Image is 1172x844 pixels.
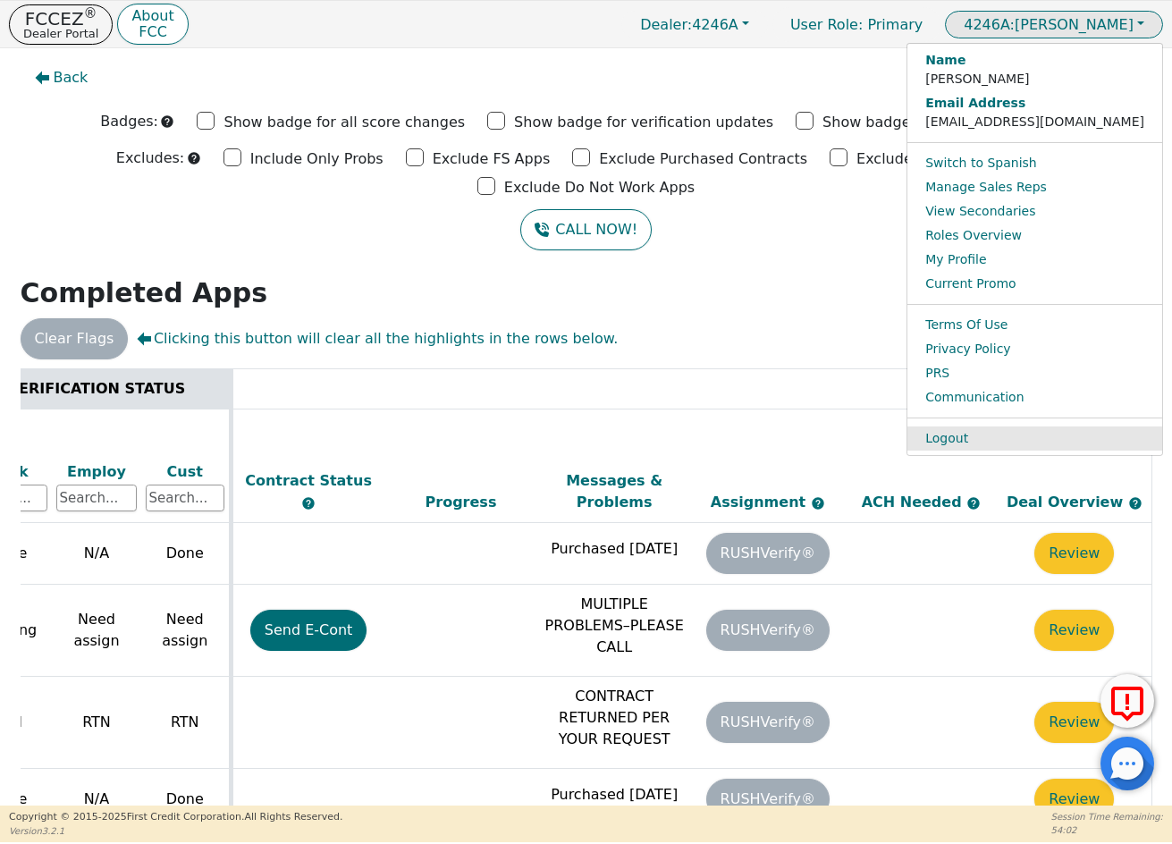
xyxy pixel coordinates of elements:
[141,523,231,585] td: Done
[389,492,534,513] div: Progress
[52,677,141,769] td: RTN
[907,199,1162,224] a: View Secondaries
[21,277,268,308] strong: Completed Apps
[131,25,173,39] p: FCC
[599,148,807,170] p: Exclude Purchased Contracts
[907,272,1162,296] a: Current Promo
[54,67,89,89] span: Back
[146,461,224,483] div: Cust
[52,769,141,831] td: N/A
[100,111,158,132] p: Badges:
[137,328,618,350] span: Clicking this button will clear all the highlights in the rows below.
[640,16,692,33] span: Dealer:
[520,209,652,250] button: CALL NOW!
[907,175,1162,199] a: Manage Sales Reps
[504,177,695,198] p: Exclude Do Not Work Apps
[772,7,940,42] a: User Role: Primary
[925,94,1144,113] strong: Email Address
[640,16,738,33] span: 4246A
[862,494,967,511] span: ACH Needed
[223,112,465,133] p: Show badge for all score changes
[244,811,342,823] span: All Rights Reserved.
[1034,533,1114,574] button: Review
[542,538,687,560] p: Purchased [DATE]
[621,11,768,38] button: Dealer:4246A
[146,485,224,511] input: Search...
[23,10,98,28] p: FCCEZ
[907,151,1162,175] a: Switch to Spanish
[907,248,1162,272] a: My Profile
[56,485,137,511] input: Search...
[945,11,1163,38] button: 4246A:[PERSON_NAME]
[21,57,103,98] button: Back
[245,472,372,489] span: Contract Status
[250,610,367,651] button: Send E-Cont
[1034,610,1114,651] button: Review
[514,112,773,133] p: Show badge for verification updates
[907,313,1162,337] a: Terms Of Use
[964,16,1134,33] span: [PERSON_NAME]
[790,16,863,33] span: User Role :
[925,51,1144,89] p: [PERSON_NAME]
[84,5,97,21] sup: ®
[907,361,1162,385] a: PRS
[822,112,1072,133] p: Show badge for new problem code
[56,461,137,483] div: Employ
[52,585,141,677] td: Need assign
[433,148,551,170] p: Exclude FS Apps
[945,11,1163,38] a: 4246A:[PERSON_NAME]Name[PERSON_NAME]Email Address[EMAIL_ADDRESS][DOMAIN_NAME]Switch to SpanishMan...
[1051,810,1163,823] p: Session Time Remaining:
[542,594,687,658] p: MULTIPLE PROBLEMS–PLEASE CALL
[141,585,231,677] td: Need assign
[925,94,1144,131] p: [EMAIL_ADDRESS][DOMAIN_NAME]
[1034,779,1114,820] button: Review
[141,677,231,769] td: RTN
[772,7,940,42] p: Primary
[1100,674,1154,728] button: Report Error to FCC
[52,523,141,585] td: N/A
[856,148,1056,170] p: Exclude Returned Contracts
[907,385,1162,409] a: Communication
[141,769,231,831] td: Done
[925,51,1144,70] strong: Name
[1007,494,1142,511] span: Deal Overview
[1051,823,1163,837] p: 54:02
[9,810,342,825] p: Copyright © 2015- 2025 First Credit Corporation.
[542,470,687,513] div: Messages & Problems
[1034,702,1114,743] button: Review
[907,337,1162,361] a: Privacy Policy
[23,28,98,39] p: Dealer Portal
[711,494,811,511] span: Assignment
[907,224,1162,248] a: Roles Overview
[250,148,384,170] p: Include Only Probs
[117,4,188,46] button: AboutFCC
[964,16,1015,33] span: 4246A:
[116,148,184,169] p: Excludes:
[9,824,342,838] p: Version 3.2.1
[542,686,687,750] p: CONTRACT RETURNED PER YOUR REQUEST
[131,9,173,23] p: About
[9,4,113,45] button: FCCEZ®Dealer Portal
[907,426,1162,451] a: Logout
[542,784,687,806] p: Purchased [DATE]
